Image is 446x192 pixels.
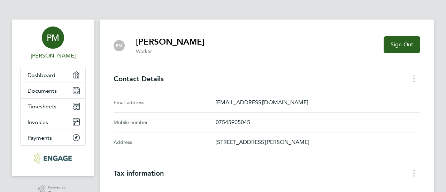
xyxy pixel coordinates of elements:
span: Invoices [28,119,48,125]
button: Tax information menu [408,168,420,178]
a: Dashboard [21,67,85,83]
div: Pushpa Makwana [114,40,125,51]
div: Mobile number [114,118,216,126]
h2: [PERSON_NAME] [136,36,205,47]
span: Sign Out [391,41,413,48]
span: Powered by [48,185,68,191]
button: Contact Details menu [408,73,420,84]
h3: Tax information [114,169,420,177]
p: [EMAIL_ADDRESS][DOMAIN_NAME] [216,98,420,107]
a: Payments [21,130,85,145]
a: Documents [21,83,85,98]
p: [STREET_ADDRESS][PERSON_NAME] [216,138,420,146]
a: Go to home page [20,153,86,164]
div: Email address [114,98,216,107]
p: 07545905045 [216,118,420,126]
nav: Main navigation [12,20,94,176]
span: PM [47,33,59,42]
div: Address [114,138,216,146]
span: Documents [28,87,57,94]
span: Dashboard [28,72,55,78]
h3: Contact Details [114,75,420,83]
span: Timesheets [28,103,56,110]
a: PM[PERSON_NAME] [20,26,86,60]
button: Sign Out [384,36,420,53]
a: Invoices [21,114,85,130]
span: Payments [28,135,52,141]
span: Pushpa Makwana [20,52,86,60]
a: Timesheets [21,99,85,114]
p: Worker [136,48,205,55]
span: PM [116,43,122,48]
img: morganhunt-logo-retina.png [34,153,71,164]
